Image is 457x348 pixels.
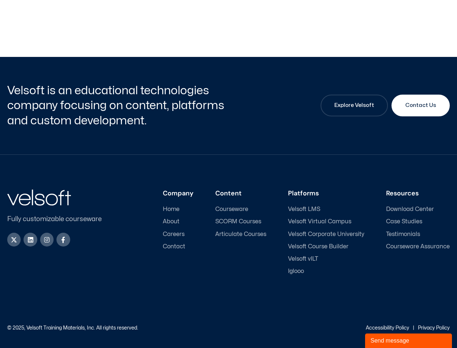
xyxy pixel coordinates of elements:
h2: Velsoft is an educational technologies company focusing on content, platforms and custom developm... [7,83,227,128]
span: Contact [163,243,185,250]
span: Explore Velsoft [334,101,374,110]
a: Velsoft vILT [288,256,364,262]
a: Download Center [386,206,450,213]
span: Testimonials [386,231,420,238]
a: Articulate Courses [215,231,266,238]
p: | [413,326,414,331]
span: Home [163,206,179,213]
span: Courseware [215,206,248,213]
a: Contact [163,243,194,250]
span: Download Center [386,206,434,213]
a: SCORM Courses [215,218,266,225]
a: Testimonials [386,231,450,238]
iframe: chat widget [365,332,453,348]
span: Velsoft Virtual Campus [288,218,351,225]
a: Velsoft Corporate University [288,231,364,238]
span: Velsoft LMS [288,206,320,213]
a: Accessibility Policy [366,326,409,330]
a: Velsoft Course Builder [288,243,364,250]
a: Explore Velsoft [321,95,388,116]
span: Case Studies [386,218,422,225]
a: Velsoft Virtual Campus [288,218,364,225]
a: Privacy Policy [418,326,450,330]
span: Careers [163,231,185,238]
a: Courseware Assurance [386,243,450,250]
a: Velsoft LMS [288,206,364,213]
span: Iglooo [288,268,304,275]
a: Home [163,206,194,213]
a: Careers [163,231,194,238]
a: Contact Us [392,95,450,116]
h3: Content [215,190,266,198]
span: Contact Us [405,101,436,110]
p: Fully customizable courseware [7,214,114,224]
span: About [163,218,179,225]
a: Case Studies [386,218,450,225]
a: Courseware [215,206,266,213]
p: © 2025, Velsoft Training Materials, Inc. All rights reserved. [7,326,138,331]
h3: Platforms [288,190,364,198]
h3: Company [163,190,194,198]
a: About [163,218,194,225]
span: Velsoft Course Builder [288,243,348,250]
span: SCORM Courses [215,218,261,225]
a: Iglooo [288,268,364,275]
span: Velsoft vILT [288,256,318,262]
h3: Resources [386,190,450,198]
